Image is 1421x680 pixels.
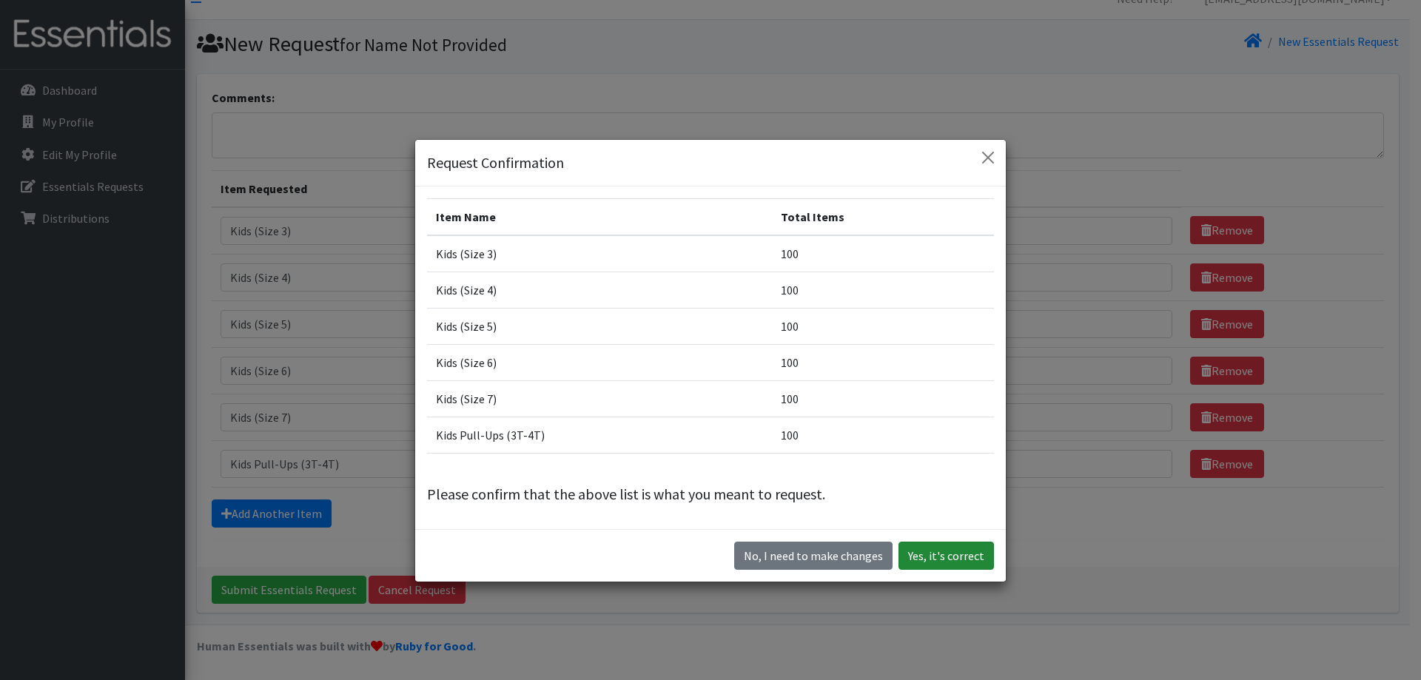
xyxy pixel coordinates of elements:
button: Close [976,146,1000,169]
th: Item Name [427,199,772,236]
th: Total Items [772,199,994,236]
p: Please confirm that the above list is what you meant to request. [427,483,994,505]
td: Kids (Size 4) [427,272,772,309]
td: Kids (Size 6) [427,345,772,381]
td: Kids (Size 3) [427,235,772,272]
td: 100 [772,381,994,417]
button: Yes, it's correct [898,542,994,570]
td: 100 [772,235,994,272]
td: 100 [772,345,994,381]
td: Kids Pull-Ups (3T-4T) [427,417,772,454]
td: 100 [772,417,994,454]
button: No I need to make changes [734,542,893,570]
h5: Request Confirmation [427,152,564,174]
td: Kids (Size 5) [427,309,772,345]
td: 100 [772,309,994,345]
td: 100 [772,272,994,309]
td: Kids (Size 7) [427,381,772,417]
